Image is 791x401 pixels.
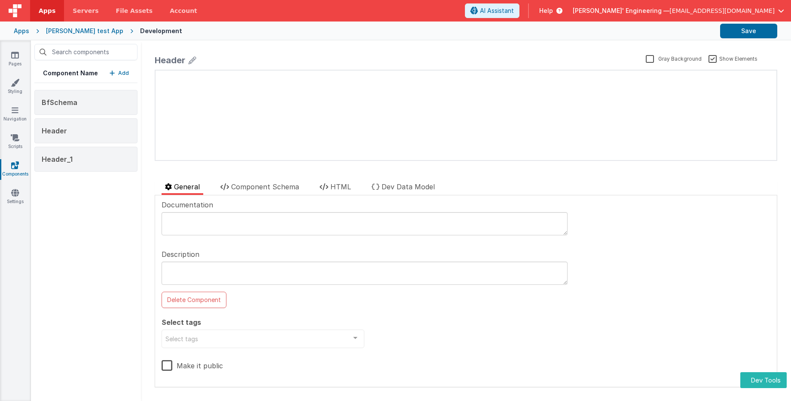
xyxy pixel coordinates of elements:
span: Description [162,249,199,259]
button: AI Assistant [465,3,519,18]
input: Search components [34,44,137,60]
button: Delete Component [162,292,226,308]
button: Add [110,69,129,77]
span: Servers [73,6,98,15]
span: Component Schema [231,182,299,191]
span: Dev Data Model [382,182,435,191]
span: Apps [39,6,55,15]
div: Apps [14,27,29,35]
button: [PERSON_NAME]' Engineering — [EMAIL_ADDRESS][DOMAIN_NAME] [573,6,784,15]
p: Add [118,69,129,77]
span: [EMAIL_ADDRESS][DOMAIN_NAME] [669,6,775,15]
h5: Component Name [43,69,98,77]
button: Dev Tools [740,372,787,388]
span: Documentation [162,200,213,210]
label: Show Elements [709,54,757,62]
button: Save [720,24,777,38]
span: Select tags [165,333,198,343]
span: HTML [330,182,351,191]
span: Help [539,6,553,15]
span: AI Assistant [480,6,514,15]
span: Select tags [162,317,201,327]
span: [PERSON_NAME]' Engineering — [573,6,669,15]
div: Header [155,54,185,66]
span: BfSchema [42,98,77,107]
span: Header_1 [42,155,73,163]
span: General [174,182,200,191]
label: Make it public [162,355,223,373]
div: Development [140,27,182,35]
span: File Assets [116,6,153,15]
label: Gray Background [646,54,702,62]
span: Header [42,126,67,135]
div: [PERSON_NAME] test App [46,27,123,35]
